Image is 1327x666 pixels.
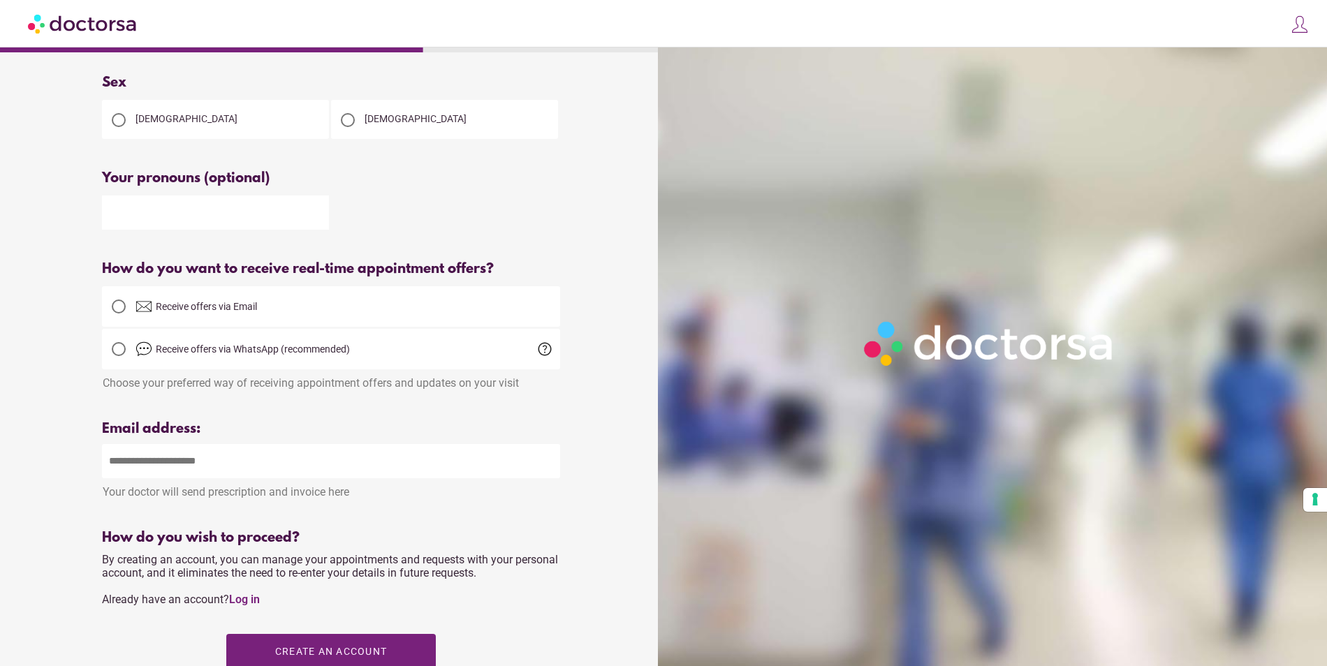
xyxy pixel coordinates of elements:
div: How do you wish to proceed? [102,530,560,546]
img: chat [135,341,152,357]
span: help [536,341,553,357]
img: Doctorsa.com [28,8,138,39]
span: Receive offers via Email [156,301,257,312]
div: How do you want to receive real-time appointment offers? [102,261,560,277]
img: Logo-Doctorsa-trans-White-partial-flat.png [857,314,1122,373]
span: Receive offers via WhatsApp (recommended) [156,343,350,355]
div: Email address: [102,421,560,437]
span: Create an account [275,646,387,657]
img: icons8-customer-100.png [1290,15,1310,34]
span: [DEMOGRAPHIC_DATA] [135,113,237,124]
span: By creating an account, you can manage your appointments and requests with your personal account,... [102,553,558,606]
div: Choose your preferred way of receiving appointment offers and updates on your visit [102,369,560,390]
div: Sex [102,75,560,91]
button: Your consent preferences for tracking technologies [1303,488,1327,512]
a: Log in [229,593,260,606]
span: [DEMOGRAPHIC_DATA] [365,113,467,124]
div: Your doctor will send prescription and invoice here [102,478,560,498]
img: email [135,298,152,315]
div: Your pronouns (optional) [102,170,560,186]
